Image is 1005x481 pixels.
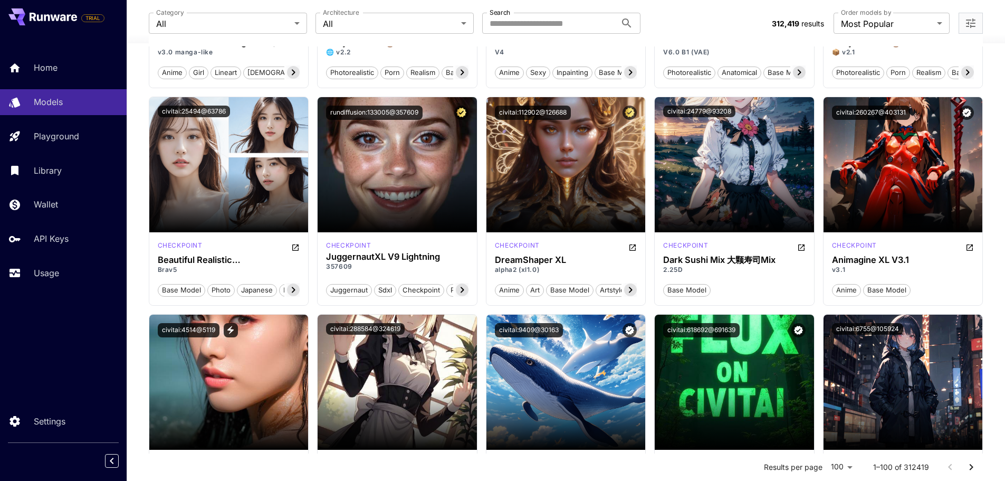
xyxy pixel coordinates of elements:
label: Category [156,8,184,17]
button: sdxl [374,283,396,297]
span: sexy [527,68,550,78]
button: civitai:24779@93208 [663,106,735,117]
button: base model [546,283,594,297]
button: photorealistic [446,283,499,297]
div: DreamShaper XL [495,255,637,265]
p: Models [34,96,63,108]
label: Order models by [841,8,891,17]
div: SD 1.5 [158,241,203,253]
p: V6.0 B1 (VAE) [663,48,806,57]
span: juggernaut [327,285,371,296]
span: base model [864,285,910,296]
span: art [527,285,543,296]
button: civitai:618692@691639 [663,323,740,337]
button: realism [912,65,945,79]
button: Verified working [623,323,637,337]
span: japanese [237,285,276,296]
p: v3.1 [832,265,974,275]
button: civitai:25494@63786 [158,106,230,117]
button: anime [832,283,861,297]
span: checkpoint [399,285,444,296]
h3: JuggernautXL V9 Lightning [326,252,468,262]
button: Open more filters [964,17,977,30]
span: porn [887,68,910,78]
p: Library [34,164,62,177]
button: juggernaut [326,283,372,297]
button: porn [886,65,910,79]
p: V4 [495,48,637,57]
button: [DEMOGRAPHIC_DATA] [243,65,328,79]
p: Usage [34,267,59,279]
button: civitai:4514@5119 [158,323,219,337]
button: rundiffusion:133005@357609 [326,106,423,120]
button: Verified working [791,323,806,337]
button: civitai:112902@126688 [495,106,571,120]
span: All [156,17,290,30]
span: base model [595,68,642,78]
button: checkpoint [398,283,444,297]
button: base model [947,65,995,79]
span: photorealistic [832,68,884,78]
span: realistic [280,285,313,296]
span: base model [664,285,710,296]
button: base model [158,283,205,297]
div: SDXL Lightning [326,241,371,250]
button: japanese [237,283,277,297]
span: photo [208,285,234,296]
button: anime [495,283,524,297]
p: checkpoint [326,241,371,250]
span: sdxl [375,285,396,296]
button: base model [595,65,642,79]
p: 📦 v2.1 [832,48,974,57]
button: civitai:288584@324619 [326,323,405,335]
button: anime [495,65,524,79]
span: base model [442,68,489,78]
span: anime [495,285,523,296]
span: anime [495,68,523,78]
span: base model [547,285,593,296]
span: photorealistic [664,68,715,78]
button: photorealistic [663,65,715,79]
p: 357609 [326,262,468,271]
button: Collapse sidebar [105,454,119,468]
h3: Dark Sushi Mix 大颗寿司Mix [663,255,806,265]
div: SDXL 1.0 [495,241,540,253]
span: 312,419 [772,19,799,28]
div: SD 1.5 [663,241,708,253]
span: anatomical [718,68,761,78]
label: Architecture [323,8,359,17]
p: 🌐 v2.2 [326,48,468,57]
button: artstyle [596,283,629,297]
button: Open in CivitAI [965,241,974,253]
span: [DEMOGRAPHIC_DATA] [244,68,328,78]
span: All [323,17,457,30]
h3: Animagine XL V3.1 [832,255,974,265]
button: base model [763,65,811,79]
div: 100 [827,459,856,475]
p: Wallet [34,198,58,211]
span: photorealistic [327,68,378,78]
div: Collapse sidebar [113,451,127,470]
p: Playground [34,130,79,143]
span: girl [189,68,208,78]
span: anime [158,68,186,78]
button: photo [207,283,235,297]
span: results [801,19,824,28]
button: View trigger words [224,323,238,337]
p: checkpoint [158,241,203,250]
button: base model [863,283,911,297]
button: anime [158,65,187,79]
p: checkpoint [495,241,540,250]
button: Go to next page [961,457,982,478]
span: realism [407,68,439,78]
button: civitai:9409@30163 [495,323,563,337]
button: sexy [526,65,550,79]
label: Search [490,8,510,17]
button: civitai:6755@105924 [832,323,903,335]
p: v3.0 manga-like [158,48,300,57]
span: porn [381,68,404,78]
p: Brav5 [158,265,300,275]
button: photorealistic [326,65,378,79]
button: Verified working [960,106,974,120]
span: Most Popular [841,17,933,30]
